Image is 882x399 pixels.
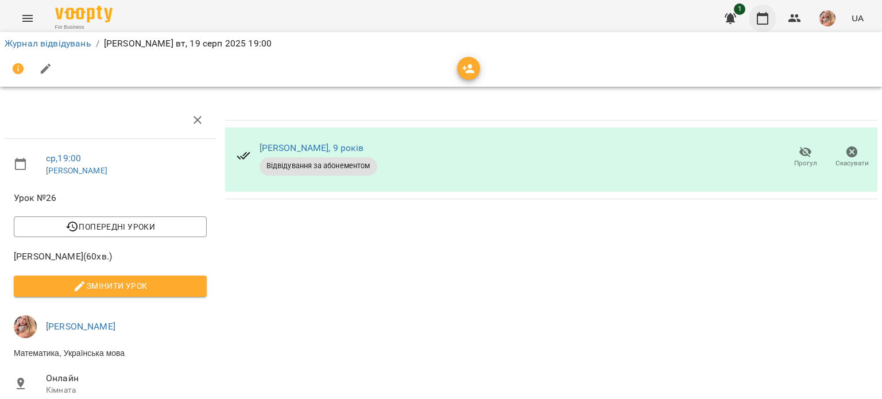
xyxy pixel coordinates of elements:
[46,153,81,164] a: ср , 19:00
[782,141,829,173] button: Прогул
[835,158,869,168] span: Скасувати
[14,191,207,205] span: Урок №26
[829,141,875,173] button: Скасувати
[819,10,835,26] img: 9c4c51a4d42acbd288cc1c133c162c1f.jpg
[5,37,877,51] nav: breadcrumb
[104,37,272,51] p: [PERSON_NAME] вт, 19 серп 2025 19:00
[847,7,868,29] button: UA
[14,276,207,296] button: Змінити урок
[46,321,115,332] a: [PERSON_NAME]
[55,6,113,22] img: Voopty Logo
[852,12,864,24] span: UA
[260,161,377,171] span: Відвідування за абонементом
[46,385,207,396] p: Кімната
[14,250,207,264] span: [PERSON_NAME] ( 60 хв. )
[23,220,198,234] span: Попередні уроки
[14,5,41,32] button: Menu
[5,343,216,363] li: Математика, Українська мова
[14,315,37,338] img: 9c4c51a4d42acbd288cc1c133c162c1f.jpg
[23,279,198,293] span: Змінити урок
[260,142,363,153] a: [PERSON_NAME], 9 років
[14,216,207,237] button: Попередні уроки
[55,24,113,31] span: For Business
[794,158,817,168] span: Прогул
[46,371,207,385] span: Онлайн
[46,166,107,175] a: [PERSON_NAME]
[5,38,91,49] a: Журнал відвідувань
[96,37,99,51] li: /
[734,3,745,15] span: 1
